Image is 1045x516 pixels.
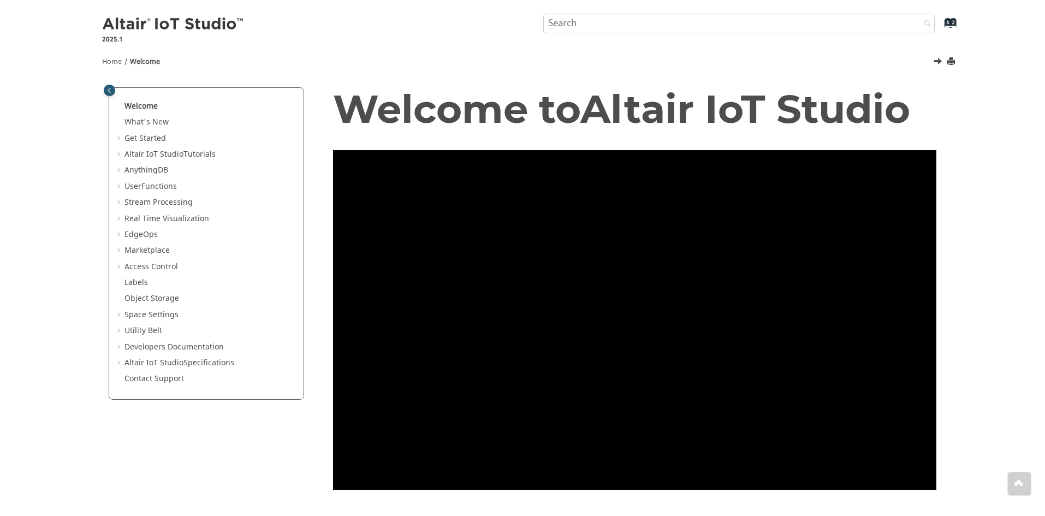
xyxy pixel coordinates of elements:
[124,293,179,304] a: Object Storage
[116,310,124,321] span: Expand Space Settings
[124,197,193,208] a: Stream Processing
[116,342,124,353] span: Expand Developers Documentation
[116,101,297,384] ul: Table of Contents
[104,85,115,96] button: Toggle publishing table of content
[124,133,166,144] a: Get Started
[935,56,943,69] a: Next topic: What's New
[116,133,124,144] span: Expand Get Started
[333,87,936,131] h1: Welcome to
[948,55,957,69] button: Print this page
[116,262,124,272] span: Expand Access Control
[124,357,234,369] a: Altair IoT StudioSpecifications
[927,22,951,34] a: Go to index terms page
[124,245,170,256] a: Marketplace
[124,373,184,384] a: Contact Support
[116,325,124,336] span: Expand Utility Belt
[124,309,179,321] a: Space Settings
[124,277,148,288] a: Labels
[102,16,245,33] img: Altair IoT Studio
[116,213,124,224] span: Expand Real Time Visualization
[124,261,178,272] a: Access Control
[124,341,224,353] a: Developers Documentation
[116,229,124,240] span: Expand EdgeOps
[910,14,940,35] button: Search
[116,165,124,176] span: Expand AnythingDB
[124,229,158,240] a: EdgeOps
[116,197,124,208] span: Expand Stream Processing
[124,149,216,160] a: Altair IoT StudioTutorials
[124,100,158,112] a: Welcome
[116,181,124,192] span: Expand UserFunctions
[124,325,162,336] a: Utility Belt
[102,34,245,44] p: 2025.1
[86,47,959,72] nav: Tools
[124,181,177,192] a: UserFunctions
[141,181,177,192] span: Functions
[130,57,160,67] a: Welcome
[124,116,169,128] a: What's New
[543,14,935,33] input: Search query
[116,149,124,160] span: Expand Altair IoT StudioTutorials
[580,85,910,133] span: Altair IoT Studio
[124,213,209,224] a: Real Time Visualization
[124,357,183,369] span: Altair IoT Studio
[116,245,124,256] span: Expand Marketplace
[116,358,124,369] span: Expand Altair IoT StudioSpecifications
[124,149,183,160] span: Altair IoT Studio
[102,57,122,67] a: Home
[124,164,168,176] a: AnythingDB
